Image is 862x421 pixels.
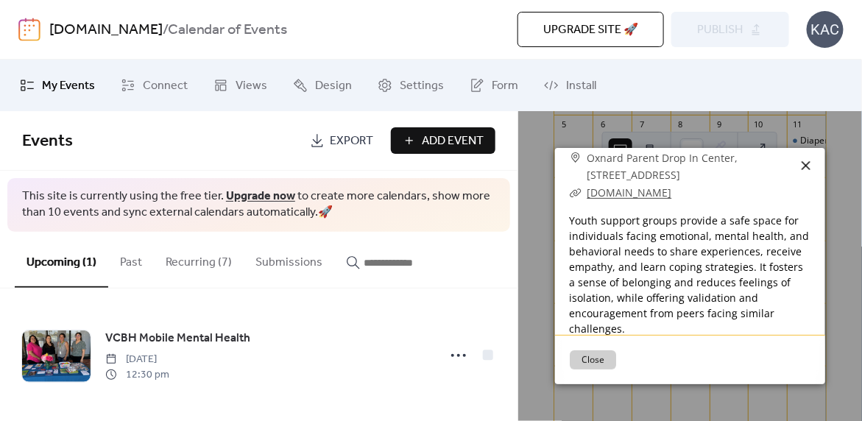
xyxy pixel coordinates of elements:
div: ​ [570,184,582,202]
span: Install [566,77,596,95]
a: Upgrade now [226,185,295,208]
span: Export [331,132,374,150]
a: Settings [367,66,455,105]
span: Oxnard Parent Drop In Center, [STREET_ADDRESS] [587,149,810,185]
button: Upgrade site 🚀 [517,12,664,47]
b: / [163,16,168,44]
button: Past [108,232,154,286]
a: VCBH Mobile Mental Health [105,329,250,348]
a: Design [282,66,363,105]
a: My Events [9,66,106,105]
span: Add Event [423,132,484,150]
div: Youth support groups provide a safe space for individuals facing emotional, mental health, and be... [555,213,825,336]
span: Connect [143,77,188,95]
a: Install [533,66,607,105]
span: My Events [42,77,95,95]
button: Close [570,350,616,369]
a: Export [299,127,385,154]
button: Add Event [391,127,495,154]
span: Design [315,77,352,95]
span: 12:30 pm [105,367,169,383]
a: Views [202,66,278,105]
img: logo [18,18,40,41]
button: Upcoming (1) [15,232,108,288]
span: Settings [400,77,444,95]
a: [DOMAIN_NAME] [587,185,672,199]
div: KAC [807,11,844,48]
span: Form [492,77,518,95]
a: Form [459,66,529,105]
span: This site is currently using the free tier. to create more calendars, show more than 10 events an... [22,188,495,222]
button: Submissions [244,232,334,286]
b: Calendar of Events [168,16,288,44]
button: Recurring (7) [154,232,244,286]
span: Views [236,77,267,95]
span: [DATE] [105,352,169,367]
span: Events [22,125,73,158]
span: Upgrade site 🚀 [543,21,638,39]
a: [DOMAIN_NAME] [49,16,163,44]
span: VCBH Mobile Mental Health [105,330,250,347]
a: Connect [110,66,199,105]
div: ​ [570,149,582,167]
